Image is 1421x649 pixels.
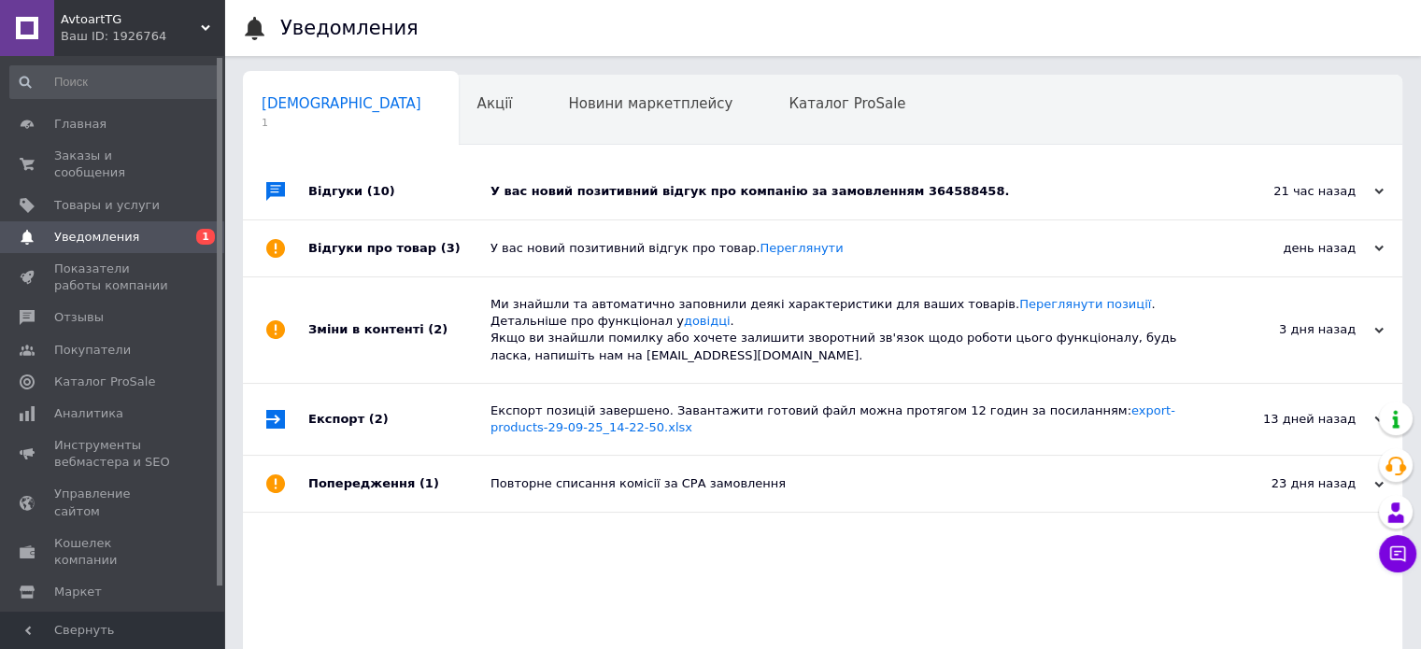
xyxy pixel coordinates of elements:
[262,95,421,112] span: [DEMOGRAPHIC_DATA]
[196,229,215,245] span: 1
[308,384,490,455] div: Експорт
[490,296,1197,364] div: Ми знайшли та автоматично заповнили деякі характеристики для ваших товарів. . Детальніше про функ...
[477,95,513,112] span: Акції
[490,403,1175,434] a: export-products-29-09-25_14-22-50.xlsx
[308,220,490,276] div: Відгуки про товар
[1197,411,1384,428] div: 13 дней назад
[54,197,160,214] span: Товары и услуги
[280,17,419,39] h1: Уведомления
[428,322,448,336] span: (2)
[1197,183,1384,200] div: 21 час назад
[568,95,732,112] span: Новини маркетплейсу
[54,535,173,569] span: Кошелек компании
[54,116,107,133] span: Главная
[262,116,421,130] span: 1
[61,28,224,45] div: Ваш ID: 1926764
[1197,475,1384,492] div: 23 дня назад
[54,261,173,294] span: Показатели работы компании
[54,405,123,422] span: Аналитика
[308,277,490,383] div: Зміни в контенті
[54,229,139,246] span: Уведомления
[490,402,1197,436] div: Експорт позицій завершено. Завантажити готовий файл можна протягом 12 годин за посиланням:
[1197,321,1384,338] div: 3 дня назад
[54,584,102,600] span: Маркет
[54,486,173,519] span: Управление сайтом
[369,412,389,426] span: (2)
[308,163,490,219] div: Відгуки
[61,11,201,28] span: AvtoartTG
[54,437,173,471] span: Инструменты вебмастера и SEO
[490,183,1197,200] div: У вас новий позитивний відгук про компанію за замовленням 364588458.
[54,342,131,359] span: Покупатели
[419,476,439,490] span: (1)
[684,314,731,328] a: довідці
[54,374,155,390] span: Каталог ProSale
[54,148,173,181] span: Заказы и сообщения
[760,241,843,255] a: Переглянути
[367,184,395,198] span: (10)
[441,241,461,255] span: (3)
[54,309,104,326] span: Отзывы
[1197,240,1384,257] div: день назад
[308,456,490,512] div: Попередження
[490,240,1197,257] div: У вас новий позитивний відгук про товар.
[490,475,1197,492] div: Повторне списання комісії за СРА замовлення
[1019,297,1151,311] a: Переглянути позиції
[9,65,220,99] input: Поиск
[789,95,905,112] span: Каталог ProSale
[1379,535,1416,572] button: Чат с покупателем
